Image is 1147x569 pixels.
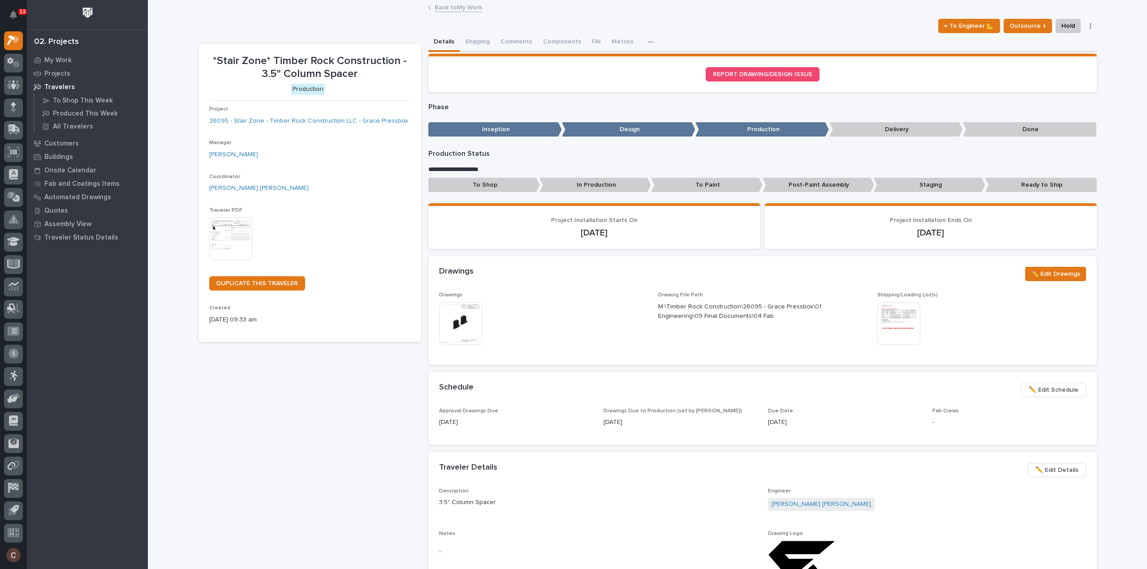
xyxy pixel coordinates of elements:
[539,178,651,193] p: In Production
[44,153,73,161] p: Buildings
[586,33,606,52] button: FAI
[439,498,757,507] p: 3.5" Column Spacer
[435,2,482,12] a: Back toMy Work
[1031,269,1080,279] span: ✏️ Edit Drawings
[874,178,985,193] p: Staging
[706,67,819,81] a: REPORT DRAWING/DESIGN ISSUE
[658,302,845,321] p: M:\Timber Rock Construction\26095 - Grace Pressbox\01 Engineering\09 Final Documents\04 Fab
[1061,21,1075,31] span: Hold
[763,178,874,193] p: Post-Paint Assembly
[1056,19,1081,33] button: Hold
[890,217,972,223] span: Project Installation Ends On
[27,231,148,244] a: Traveler Status Details
[877,292,938,298] span: Shipping/Loading List(s)
[1028,463,1086,477] button: ✏️ Edit Details
[34,120,148,133] a: All Travelers
[604,408,742,414] span: Drawings Due to Production (set by [PERSON_NAME])
[695,122,829,137] p: Production
[209,55,410,81] p: *Stair Zone* Timber Rock Construction - 3.5" Column Spacer
[27,67,148,80] a: Projects
[428,103,1097,111] p: Phase
[34,94,148,107] a: To Shop This Week
[460,33,495,52] button: Shipping
[209,184,309,193] a: [PERSON_NAME] [PERSON_NAME]
[428,33,460,52] button: Details
[44,180,120,188] p: Fab and Coatings Items
[776,227,1086,238] p: [DATE]
[428,150,1097,158] p: Production Status
[209,140,232,145] span: Manager
[27,150,148,163] a: Buildings
[209,150,258,159] a: [PERSON_NAME]
[1029,385,1078,395] span: ✏️ Edit Schedule
[44,56,72,64] p: My Work
[944,21,994,31] span: ← To Engineer 📐
[562,122,695,137] p: Design
[768,488,791,494] span: Engineer
[1021,383,1086,397] button: ✏️ Edit Schedule
[44,83,75,91] p: Travelers
[27,190,148,204] a: Automated Drawings
[1004,19,1052,33] button: Outsource ↑
[79,4,96,21] img: Workspace Logo
[1025,267,1086,281] button: ✏️ Edit Drawings
[439,267,474,277] h2: Drawings
[209,174,240,180] span: Coordinator
[439,418,593,427] p: [DATE]
[34,37,79,47] div: 02. Projects
[1009,21,1046,31] span: Outsource ↑
[34,107,148,120] a: Produced This Week
[551,217,638,223] span: Project Installation Starts On
[209,276,305,291] a: DUPLICATE THIS TRAVELER
[439,547,757,556] p: -
[963,122,1096,137] p: Done
[932,408,959,414] span: Fab Crews
[428,122,562,137] p: Inception
[44,167,96,175] p: Onsite Calendar
[4,546,23,565] button: users-avatar
[209,305,230,311] span: Created
[27,217,148,231] a: Assembly View
[53,110,118,118] p: Produced This Week
[768,531,803,536] span: Drawing Logo
[938,19,1000,33] button: ← To Engineer 📐
[27,163,148,177] a: Onsite Calendar
[985,178,1097,193] p: Ready to Ship
[44,207,68,215] p: Quotes
[27,53,148,67] a: My Work
[606,33,639,52] button: Metrics
[20,9,26,15] p: 13
[439,488,469,494] span: Description
[53,97,113,105] p: To Shop This Week
[495,33,538,52] button: Comments
[11,11,23,25] div: Notifications13
[768,418,922,427] p: [DATE]
[209,116,408,126] a: 26095 - Stair Zone - Timber Rock Construction LLC - Grace Pressbox
[439,463,497,473] h2: Traveler Details
[439,292,462,298] span: Drawings
[216,280,298,287] span: DUPLICATE THIS TRAVELER
[439,531,455,536] span: Notes
[713,71,812,77] span: REPORT DRAWING/DESIGN ISSUE
[4,5,23,24] button: Notifications
[291,84,325,95] div: Production
[44,193,111,201] p: Automated Drawings
[53,123,93,131] p: All Travelers
[538,33,586,52] button: Components
[44,220,91,228] p: Assembly View
[768,408,793,414] span: Due Date
[209,107,228,112] span: Project
[27,204,148,217] a: Quotes
[44,140,79,148] p: Customers
[27,137,148,150] a: Customers
[428,178,540,193] p: To Shop
[604,418,757,427] p: [DATE]
[658,292,703,298] span: Drawing File Path
[1035,465,1078,475] span: ✏️ Edit Details
[44,70,70,78] p: Projects
[932,418,1086,427] p: -
[209,315,410,325] p: [DATE] 09:33 am
[439,383,474,393] h2: Schedule
[44,234,118,242] p: Traveler Status Details
[829,122,963,137] p: Delivery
